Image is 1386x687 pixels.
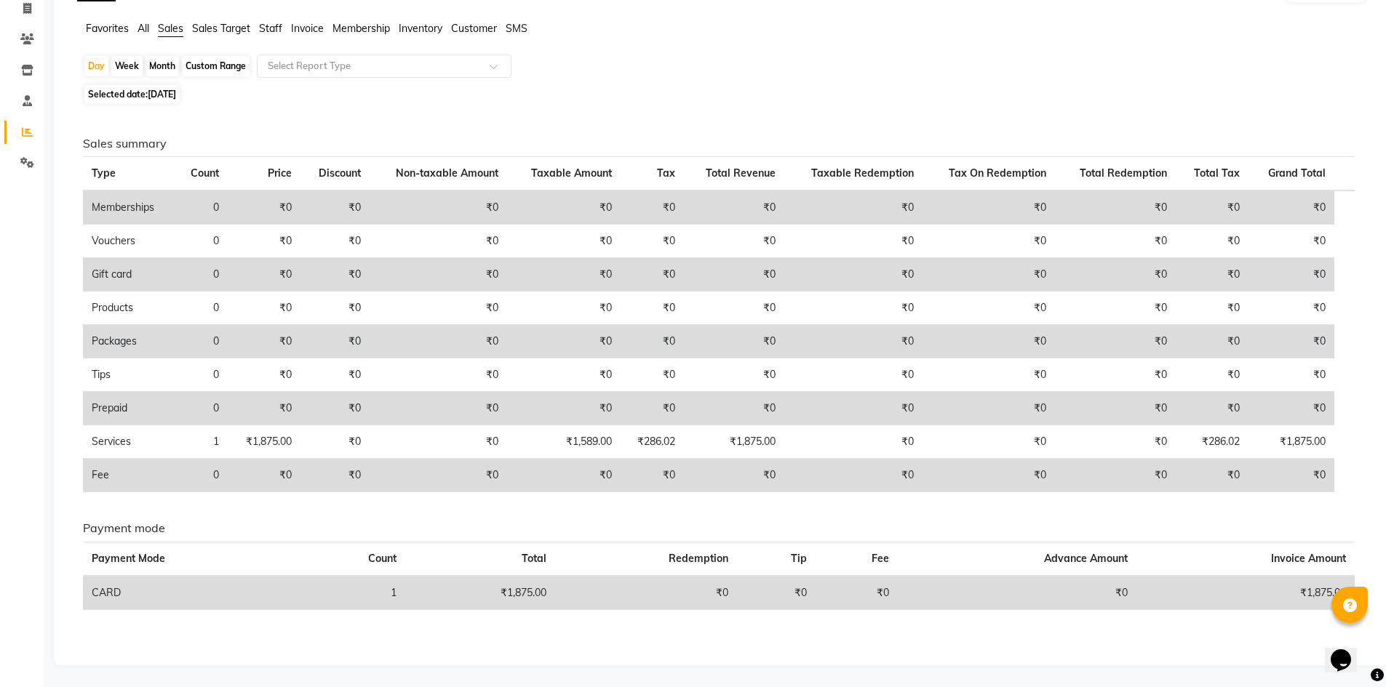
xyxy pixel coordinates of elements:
[522,552,546,565] span: Total
[300,425,369,459] td: ₹0
[1055,392,1176,425] td: ₹0
[1176,358,1248,392] td: ₹0
[1268,166,1326,180] span: Grand Total
[923,425,1055,459] td: ₹0
[138,22,149,35] span: All
[1080,166,1167,180] span: Total Redemption
[621,258,684,292] td: ₹0
[370,258,508,292] td: ₹0
[175,358,228,392] td: 0
[332,22,390,35] span: Membership
[300,292,369,325] td: ₹0
[268,166,292,180] span: Price
[1055,190,1176,225] td: ₹0
[507,325,620,358] td: ₹0
[507,258,620,292] td: ₹0
[368,552,397,565] span: Count
[507,190,620,225] td: ₹0
[1176,190,1248,225] td: ₹0
[228,190,300,225] td: ₹0
[706,166,776,180] span: Total Revenue
[175,425,228,459] td: 1
[923,358,1055,392] td: ₹0
[1271,552,1346,565] span: Invoice Amount
[784,258,923,292] td: ₹0
[1055,459,1176,492] td: ₹0
[1248,358,1335,392] td: ₹0
[1176,425,1248,459] td: ₹286.02
[923,392,1055,425] td: ₹0
[396,166,498,180] span: Non-taxable Amount
[228,392,300,425] td: ₹0
[1055,325,1176,358] td: ₹0
[506,22,527,35] span: SMS
[923,225,1055,258] td: ₹0
[811,166,914,180] span: Taxable Redemption
[872,552,889,565] span: Fee
[228,325,300,358] td: ₹0
[370,225,508,258] td: ₹0
[1248,190,1335,225] td: ₹0
[92,552,165,565] span: Payment Mode
[1176,459,1248,492] td: ₹0
[300,258,369,292] td: ₹0
[300,358,369,392] td: ₹0
[1055,358,1176,392] td: ₹0
[228,459,300,492] td: ₹0
[621,292,684,325] td: ₹0
[148,89,176,100] span: [DATE]
[1248,225,1335,258] td: ₹0
[191,166,219,180] span: Count
[657,166,675,180] span: Tax
[949,166,1046,180] span: Tax On Redemption
[1176,392,1248,425] td: ₹0
[182,56,250,76] div: Custom Range
[1044,552,1128,565] span: Advance Amount
[370,425,508,459] td: ₹0
[111,56,143,76] div: Week
[621,425,684,459] td: ₹286.02
[1055,425,1176,459] td: ₹0
[1176,225,1248,258] td: ₹0
[507,392,620,425] td: ₹0
[300,459,369,492] td: ₹0
[370,190,508,225] td: ₹0
[784,425,923,459] td: ₹0
[298,576,406,610] td: 1
[791,552,807,565] span: Tip
[1176,325,1248,358] td: ₹0
[507,358,620,392] td: ₹0
[669,552,728,565] span: Redemption
[531,166,612,180] span: Taxable Amount
[146,56,179,76] div: Month
[228,225,300,258] td: ₹0
[84,56,108,76] div: Day
[370,292,508,325] td: ₹0
[1055,225,1176,258] td: ₹0
[923,292,1055,325] td: ₹0
[621,392,684,425] td: ₹0
[621,225,684,258] td: ₹0
[370,358,508,392] td: ₹0
[399,22,442,35] span: Inventory
[370,325,508,358] td: ₹0
[158,22,183,35] span: Sales
[259,22,282,35] span: Staff
[684,258,784,292] td: ₹0
[898,576,1136,610] td: ₹0
[555,576,737,610] td: ₹0
[291,22,324,35] span: Invoice
[507,425,620,459] td: ₹1,589.00
[784,225,923,258] td: ₹0
[684,325,784,358] td: ₹0
[300,190,369,225] td: ₹0
[737,576,816,610] td: ₹0
[923,325,1055,358] td: ₹0
[83,190,175,225] td: Memberships
[684,459,784,492] td: ₹0
[684,292,784,325] td: ₹0
[1248,325,1335,358] td: ₹0
[83,358,175,392] td: Tips
[300,325,369,358] td: ₹0
[83,392,175,425] td: Prepaid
